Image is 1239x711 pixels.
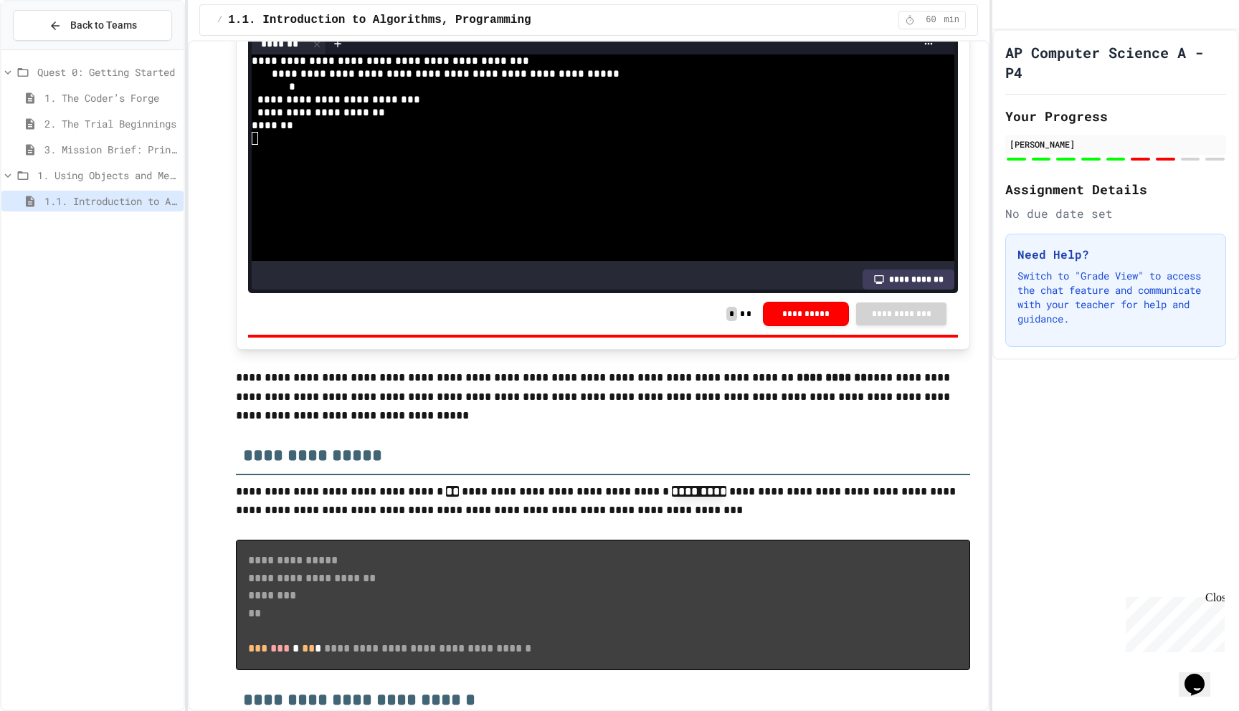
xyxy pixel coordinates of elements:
h2: Assignment Details [1005,179,1226,199]
span: 3. Mission Brief: Print vs. Println Quest [44,142,178,157]
h1: AP Computer Science A - P4 [1005,42,1226,82]
span: / [217,14,222,26]
span: Back to Teams [70,18,137,33]
iframe: chat widget [1120,591,1225,652]
h2: Your Progress [1005,106,1226,126]
div: [PERSON_NAME] [1010,138,1222,151]
h3: Need Help? [1017,246,1214,263]
div: No due date set [1005,205,1226,222]
span: 1.1. Introduction to Algorithms, Programming, and Compilers [228,11,635,29]
span: 1.1. Introduction to Algorithms, Programming, and Compilers [44,194,178,209]
span: Quest 0: Getting Started [37,65,178,80]
iframe: chat widget [1179,654,1225,697]
p: Switch to "Grade View" to access the chat feature and communicate with your teacher for help and ... [1017,269,1214,326]
span: 60 [919,14,942,26]
span: 1. Using Objects and Methods [37,168,178,183]
span: 2. The Trial Beginnings [44,116,178,131]
span: 1. The Coder’s Forge [44,90,178,105]
span: min [944,14,959,26]
div: Chat with us now!Close [6,6,99,91]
